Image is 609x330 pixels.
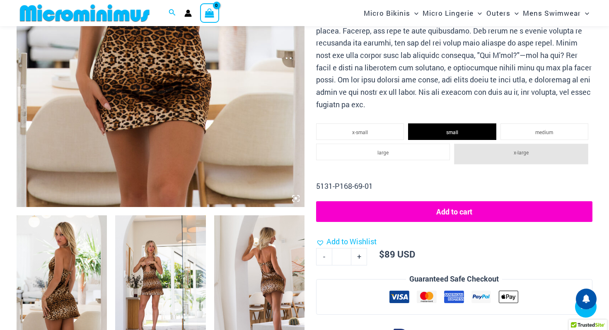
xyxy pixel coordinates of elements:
[379,248,384,260] span: $
[521,2,591,24] a: Mens SwimwearMenu ToggleMenu Toggle
[474,2,482,24] span: Menu Toggle
[408,123,496,140] li: small
[486,2,510,24] span: Outers
[351,248,367,265] a: +
[423,2,474,24] span: Micro Lingerie
[406,273,502,285] legend: Guaranteed Safe Checkout
[184,10,192,17] a: Account icon link
[316,180,592,193] p: 5131-P168-69-01
[420,2,484,24] a: Micro LingerieMenu ToggleMenu Toggle
[454,144,588,164] li: x-large
[316,144,450,160] li: large
[446,129,458,135] span: small
[316,123,404,140] li: x-small
[377,149,389,156] span: large
[316,236,377,248] a: Add to Wishlist
[200,3,219,22] a: View Shopping Cart, empty
[169,8,176,19] a: Search icon link
[326,236,377,246] span: Add to Wishlist
[360,1,592,25] nav: Site Navigation
[514,149,529,156] span: x-large
[17,4,153,22] img: MM SHOP LOGO FLAT
[332,248,351,265] input: Product quantity
[500,123,588,140] li: medium
[484,2,521,24] a: OutersMenu ToggleMenu Toggle
[410,2,418,24] span: Menu Toggle
[362,2,420,24] a: Micro BikinisMenu ToggleMenu Toggle
[523,2,581,24] span: Mens Swimwear
[535,129,553,135] span: medium
[379,248,415,260] bdi: 89 USD
[510,2,519,24] span: Menu Toggle
[364,2,410,24] span: Micro Bikinis
[316,248,332,265] a: -
[352,129,368,135] span: x-small
[316,201,592,222] button: Add to cart
[581,2,589,24] span: Menu Toggle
